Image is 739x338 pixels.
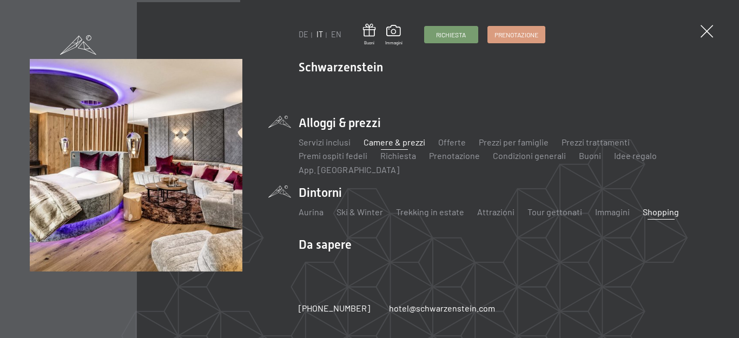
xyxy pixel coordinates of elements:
[336,207,383,217] a: Ski & Winter
[493,150,566,161] a: Condizioni generali
[614,150,657,161] a: Idee regalo
[477,207,514,217] a: Attrazioni
[299,150,367,161] a: Premi ospiti fedeli
[389,302,495,314] a: hotel@schwarzenstein.com
[436,30,466,39] span: Richiesta
[331,30,341,39] a: EN
[595,207,630,217] a: Immagini
[299,164,399,175] a: App. [GEOGRAPHIC_DATA]
[299,303,370,313] span: [PHONE_NUMBER]
[438,137,466,147] a: Offerte
[479,137,549,147] a: Prezzi per famiglie
[385,40,403,46] span: Immagini
[299,302,370,314] a: [PHONE_NUMBER]
[316,30,323,39] a: IT
[299,30,308,39] a: DE
[425,26,478,43] a: Richiesta
[527,207,582,217] a: Tour gettonati
[364,137,425,147] a: Camere & prezzi
[562,137,630,147] a: Prezzi trattamenti
[579,150,601,161] a: Buoni
[494,30,538,39] span: Prenotazione
[488,26,545,43] a: Prenotazione
[299,207,324,217] a: Aurina
[380,150,416,161] a: Richiesta
[363,40,375,46] span: Buoni
[429,150,480,161] a: Prenotazione
[299,137,351,147] a: Servizi inclusi
[643,207,679,217] a: Shopping
[385,25,403,45] a: Immagini
[363,24,375,46] a: Buoni
[396,207,464,217] a: Trekking in estate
